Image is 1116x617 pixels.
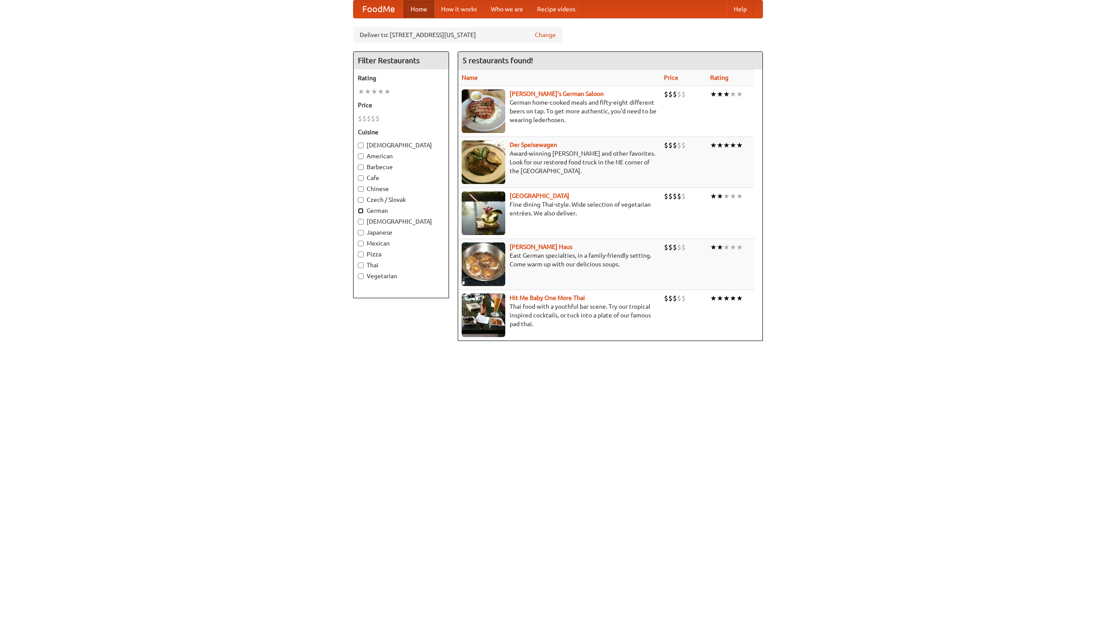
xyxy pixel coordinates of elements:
h4: Filter Restaurants [354,52,449,69]
li: $ [677,242,681,252]
li: $ [681,140,686,150]
a: Home [404,0,434,18]
li: $ [668,242,673,252]
p: Fine dining Thai-style. Wide selection of vegetarian entrées. We also deliver. [462,200,657,218]
a: Name [462,74,478,81]
li: $ [664,191,668,201]
li: ★ [384,87,391,96]
li: $ [664,242,668,252]
li: $ [371,114,375,123]
label: American [358,152,444,160]
a: Help [727,0,754,18]
div: Deliver to: [STREET_ADDRESS][US_STATE] [353,27,562,43]
li: ★ [710,242,717,252]
p: Thai food with a youthful bar scene. Try our tropical inspired cocktails, or tuck into a plate of... [462,302,657,328]
label: German [358,206,444,215]
li: ★ [378,87,384,96]
img: speisewagen.jpg [462,140,505,184]
input: Barbecue [358,164,364,170]
img: kohlhaus.jpg [462,242,505,286]
li: ★ [717,89,723,99]
li: $ [358,114,362,123]
li: ★ [717,293,723,303]
label: Pizza [358,250,444,259]
li: $ [664,89,668,99]
label: Japanese [358,228,444,237]
li: ★ [717,191,723,201]
li: ★ [717,242,723,252]
label: Barbecue [358,163,444,171]
input: Pizza [358,252,364,257]
li: ★ [710,89,717,99]
h5: Cuisine [358,128,444,136]
input: [DEMOGRAPHIC_DATA] [358,219,364,225]
li: $ [673,242,677,252]
li: ★ [710,140,717,150]
li: ★ [736,242,743,252]
li: ★ [723,191,730,201]
li: $ [668,89,673,99]
li: ★ [710,293,717,303]
label: Chinese [358,184,444,193]
li: $ [375,114,380,123]
a: [PERSON_NAME] Haus [510,243,572,250]
li: $ [673,191,677,201]
a: How it works [434,0,484,18]
li: ★ [730,140,736,150]
li: ★ [730,242,736,252]
li: $ [681,191,686,201]
li: ★ [736,191,743,201]
li: ★ [736,293,743,303]
label: [DEMOGRAPHIC_DATA] [358,217,444,226]
label: Mexican [358,239,444,248]
a: FoodMe [354,0,404,18]
img: satay.jpg [462,191,505,235]
li: $ [677,140,681,150]
a: [PERSON_NAME]'s German Saloon [510,90,604,97]
li: ★ [723,140,730,150]
input: American [358,153,364,159]
label: Thai [358,261,444,269]
li: ★ [736,140,743,150]
input: Cafe [358,175,364,181]
li: $ [677,293,681,303]
input: Japanese [358,230,364,235]
input: [DEMOGRAPHIC_DATA] [358,143,364,148]
a: Hit Me Baby One More Thai [510,294,585,301]
p: German home-cooked meals and fifty-eight different beers on tap. To get more authentic, you'd nee... [462,98,657,124]
input: Mexican [358,241,364,246]
li: $ [673,293,677,303]
li: $ [673,140,677,150]
li: $ [664,140,668,150]
li: ★ [723,89,730,99]
p: East German specialties, in a family-friendly setting. Come warm up with our delicious soups. [462,251,657,269]
img: esthers.jpg [462,89,505,133]
li: $ [367,114,371,123]
h5: Rating [358,74,444,82]
li: ★ [736,89,743,99]
input: Thai [358,262,364,268]
h5: Price [358,101,444,109]
label: Czech / Slovak [358,195,444,204]
li: ★ [358,87,364,96]
li: ★ [710,191,717,201]
a: Recipe videos [530,0,582,18]
li: ★ [723,242,730,252]
li: $ [681,89,686,99]
li: $ [668,293,673,303]
label: [DEMOGRAPHIC_DATA] [358,141,444,150]
input: German [358,208,364,214]
a: Der Speisewagen [510,141,557,148]
a: [GEOGRAPHIC_DATA] [510,192,569,199]
a: Price [664,74,678,81]
li: $ [673,89,677,99]
li: ★ [730,293,736,303]
li: ★ [717,140,723,150]
li: ★ [371,87,378,96]
a: Who we are [484,0,530,18]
